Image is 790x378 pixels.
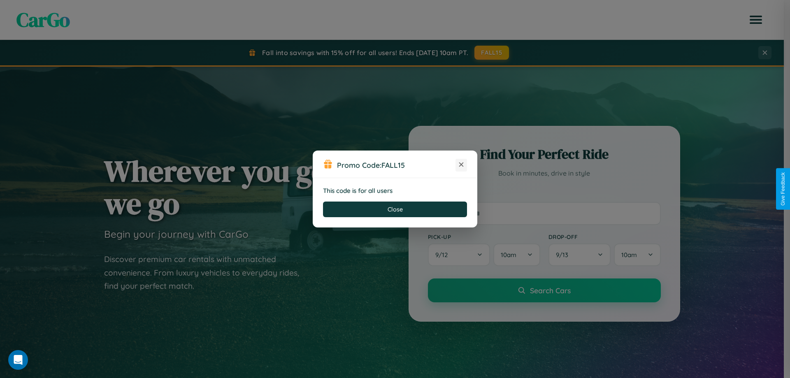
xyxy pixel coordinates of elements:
[381,160,405,169] b: FALL15
[323,202,467,217] button: Close
[337,160,455,169] h3: Promo Code:
[323,187,393,195] strong: This code is for all users
[780,172,786,206] div: Give Feedback
[8,350,28,370] div: Open Intercom Messenger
